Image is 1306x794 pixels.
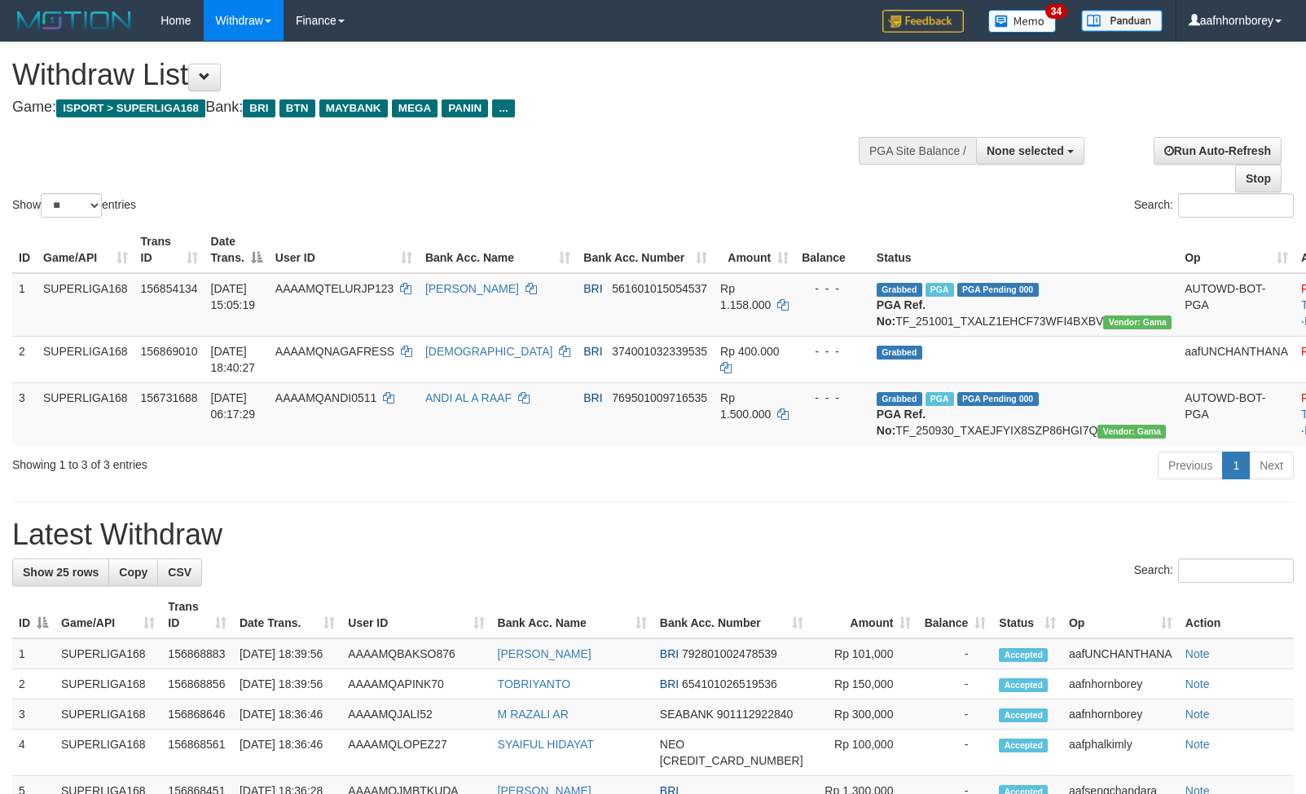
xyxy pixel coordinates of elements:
[243,99,275,117] span: BRI
[161,669,233,699] td: 156868856
[917,638,992,669] td: -
[157,558,202,586] a: CSV
[12,382,37,445] td: 3
[425,345,553,358] a: [DEMOGRAPHIC_DATA]
[1235,165,1282,192] a: Stop
[141,345,198,358] span: 156869010
[275,391,377,404] span: AAAAMQANDI0511
[269,227,419,273] th: User ID: activate to sort column ascending
[119,566,147,579] span: Copy
[12,638,55,669] td: 1
[12,730,55,776] td: 4
[161,730,233,776] td: 156868561
[802,280,864,297] div: - - -
[802,390,864,406] div: - - -
[1222,452,1250,479] a: 1
[498,647,591,660] a: [PERSON_NAME]
[23,566,99,579] span: Show 25 rows
[492,99,514,117] span: ...
[957,283,1039,297] span: PGA Pending
[341,730,490,776] td: AAAAMQLOPEZ27
[425,282,519,295] a: [PERSON_NAME]
[992,592,1062,638] th: Status: activate to sort column ascending
[720,282,771,311] span: Rp 1.158.000
[882,10,964,33] img: Feedback.jpg
[870,227,1178,273] th: Status
[1178,227,1295,273] th: Op: activate to sort column ascending
[56,99,205,117] span: ISPORT > SUPERLIGA168
[660,708,714,721] span: SEABANK
[233,592,341,638] th: Date Trans.: activate to sort column ascending
[341,699,490,730] td: AAAAMQJALI52
[802,343,864,360] div: - - -
[341,638,490,669] td: AAAAMQBAKSO876
[810,592,918,638] th: Amount: activate to sort column ascending
[141,391,198,404] span: 156731688
[341,669,490,699] td: AAAAMQAPINK70
[877,392,922,406] span: Grabbed
[419,227,577,273] th: Bank Acc. Name: activate to sort column ascending
[682,647,777,660] span: Copy 792801002478539 to clipboard
[810,699,918,730] td: Rp 300,000
[1103,315,1172,329] span: Vendor URL: https://trx31.1velocity.biz
[12,227,37,273] th: ID
[1178,336,1295,382] td: aafUNCHANTHANA
[37,336,134,382] td: SUPERLIGA168
[12,699,55,730] td: 3
[810,638,918,669] td: Rp 101,000
[999,708,1048,722] span: Accepted
[1178,273,1295,337] td: AUTOWD-BOT-PGA
[1134,193,1294,218] label: Search:
[37,227,134,273] th: Game/API: activate to sort column ascending
[55,669,161,699] td: SUPERLIGA168
[1178,558,1294,583] input: Search:
[211,282,256,311] span: [DATE] 15:05:19
[660,647,679,660] span: BRI
[682,677,777,690] span: Copy 654101026519536 to clipboard
[720,391,771,421] span: Rp 1.500.000
[55,638,161,669] td: SUPERLIGA168
[275,282,394,295] span: AAAAMQTELURJP123
[161,699,233,730] td: 156868646
[660,754,803,767] span: Copy 5859459223534313 to clipboard
[1185,708,1210,721] a: Note
[211,345,256,374] span: [DATE] 18:40:27
[141,282,198,295] span: 156854134
[1062,592,1179,638] th: Op: activate to sort column ascending
[12,450,532,473] div: Showing 1 to 3 of 3 entries
[12,592,55,638] th: ID: activate to sort column descending
[1185,677,1210,690] a: Note
[870,382,1178,445] td: TF_250930_TXAEJFYIX8SZP86HGI7Q
[275,345,394,358] span: AAAAMQNAGAFRESS
[1185,647,1210,660] a: Note
[498,738,594,751] a: SYAIFUL HIDAYAT
[714,227,795,273] th: Amount: activate to sort column ascending
[999,678,1048,692] span: Accepted
[161,592,233,638] th: Trans ID: activate to sort column ascending
[341,592,490,638] th: User ID: activate to sort column ascending
[12,273,37,337] td: 1
[41,193,102,218] select: Showentries
[1097,425,1166,439] span: Vendor URL: https://trx31.1velocity.biz
[37,382,134,445] td: SUPERLIGA168
[1045,4,1067,19] span: 34
[1062,638,1179,669] td: aafUNCHANTHANA
[319,99,388,117] span: MAYBANK
[612,345,707,358] span: Copy 374001032339535 to clipboard
[12,669,55,699] td: 2
[1249,452,1294,479] a: Next
[999,739,1048,752] span: Accepted
[55,699,161,730] td: SUPERLIGA168
[926,283,954,297] span: Marked by aafsengchandara
[720,345,779,358] span: Rp 400.000
[877,283,922,297] span: Grabbed
[859,137,976,165] div: PGA Site Balance /
[204,227,269,273] th: Date Trans.: activate to sort column descending
[660,677,679,690] span: BRI
[957,392,1039,406] span: PGA Pending
[1185,738,1210,751] a: Note
[498,677,570,690] a: TOBRIYANTO
[583,345,602,358] span: BRI
[926,392,954,406] span: Marked by aafromsomean
[12,518,1294,551] h1: Latest Withdraw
